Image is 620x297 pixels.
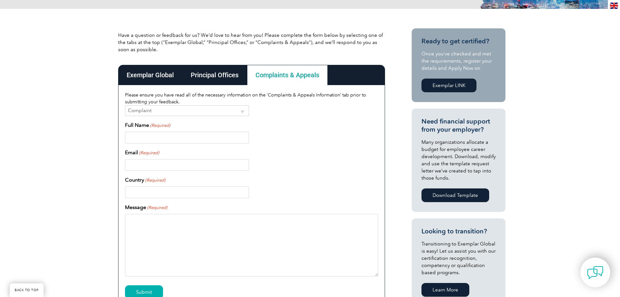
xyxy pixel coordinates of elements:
label: Country [125,176,165,184]
span: (Required) [145,177,165,184]
h3: Need financial support from your employer? [421,117,496,134]
a: Learn More [421,283,469,297]
span: (Required) [146,204,167,211]
label: Email [125,149,159,156]
p: Transitioning to Exemplar Global is easy! Let us assist you with our certification recognition, c... [421,240,496,276]
a: BACK TO TOP [10,283,44,297]
a: Exemplar LINK [421,79,476,92]
p: Have a question or feedback for us? We’d love to hear from you! Please complete the form below by... [118,32,385,53]
img: en [610,3,618,9]
label: Message [125,203,167,211]
a: Download Template [421,188,489,202]
div: Principal Offices [182,65,247,85]
p: Many organizations allocate a budget for employee career development. Download, modify and use th... [421,139,496,182]
h3: Ready to get certified? [421,37,496,45]
p: Once you’ve checked and met the requirements, register your details and Apply Now on [421,50,496,72]
span: (Required) [149,122,170,129]
span: (Required) [138,150,159,156]
h3: Looking to transition? [421,227,496,235]
div: Complaints & Appeals [247,65,328,85]
div: Exemplar Global [118,65,182,85]
label: Full Name [125,121,170,129]
img: contact-chat.png [587,264,603,281]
